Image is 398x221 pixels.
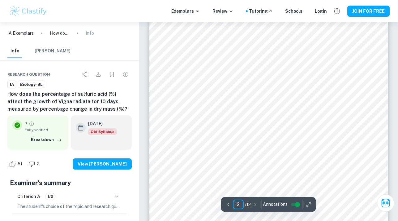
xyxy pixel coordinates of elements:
[45,194,55,199] span: 1/2
[29,135,63,144] button: Breakdown
[88,120,112,127] h6: [DATE]
[34,161,43,167] span: 2
[263,201,288,208] span: Annotations
[17,203,122,210] p: The student's choice of the topic and research question is well-justified through its global or p...
[86,30,94,37] p: Info
[7,91,132,113] h6: How does the percentage of sulfuric acid (%) affect the growth of Vigna radiata for 10 days, meas...
[25,120,28,127] p: 7
[88,128,117,135] span: Old Syllabus
[18,81,45,88] a: Biology-SL
[7,81,16,88] a: IA
[377,194,394,212] button: Ask Clai
[119,68,132,81] div: Report issue
[8,82,16,88] span: IA
[17,193,40,200] h6: Criterion A
[7,44,22,58] button: Info
[249,8,273,15] a: Tutoring
[35,44,71,58] button: [PERSON_NAME]
[332,6,342,16] button: Help and Feedback
[347,6,390,17] button: JOIN FOR FREE
[88,128,117,135] div: Starting from the May 2025 session, the Biology IA requirements have changed. It's OK to refer to...
[7,30,34,37] a: IA Exemplars
[73,158,132,170] button: View [PERSON_NAME]
[285,8,302,15] a: Schools
[7,159,26,169] div: Like
[18,82,45,88] span: Biology-SL
[315,8,327,15] a: Login
[50,30,70,37] p: How does the percentage of sulfuric acid (%) affect the growth of Vigna radiata for 10 days, meas...
[92,68,105,81] div: Download
[9,5,48,17] img: Clastify logo
[25,127,63,133] span: Fully verified
[7,72,50,77] span: Research question
[212,8,233,15] p: Review
[171,8,200,15] p: Exemplars
[106,68,118,81] div: Bookmark
[245,201,251,208] p: / 12
[14,161,26,167] span: 51
[27,159,43,169] div: Dislike
[10,178,129,188] h5: Examiner's summary
[79,68,91,81] div: Share
[29,121,34,126] a: Grade fully verified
